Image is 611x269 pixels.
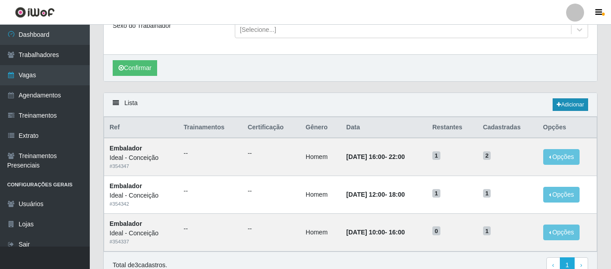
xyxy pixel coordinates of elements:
[110,229,173,238] div: Ideal - Conceição
[178,117,242,138] th: Trainamentos
[346,153,385,160] time: [DATE] 16:00
[184,149,237,158] ul: --
[248,186,295,196] ul: --
[346,229,385,236] time: [DATE] 10:00
[300,213,341,251] td: Homem
[389,153,405,160] time: 22:00
[346,153,404,160] strong: -
[432,151,440,160] span: 1
[113,60,157,76] button: Confirmar
[110,182,142,190] strong: Embalador
[110,238,173,246] div: # 354337
[104,93,597,117] div: Lista
[248,224,295,234] ul: --
[543,149,580,165] button: Opções
[552,261,554,269] span: ‹
[483,189,491,198] span: 1
[432,189,440,198] span: 1
[346,191,404,198] strong: -
[483,151,491,160] span: 2
[553,98,588,111] a: Adicionar
[483,226,491,235] span: 1
[389,229,405,236] time: 16:00
[300,138,341,176] td: Homem
[432,226,440,235] span: 0
[110,145,142,152] strong: Embalador
[184,224,237,234] ul: --
[341,117,427,138] th: Data
[300,176,341,214] td: Homem
[113,21,171,31] label: Sexo do Trabalhador
[110,200,173,208] div: # 354342
[427,117,478,138] th: Restantes
[110,220,142,227] strong: Embalador
[240,25,276,35] div: [Selecione...]
[538,117,597,138] th: Opções
[104,117,178,138] th: Ref
[242,117,300,138] th: Certificação
[110,191,173,200] div: Ideal - Conceição
[478,117,538,138] th: Cadastradas
[346,191,385,198] time: [DATE] 12:00
[580,261,582,269] span: ›
[389,191,405,198] time: 18:00
[15,7,55,18] img: CoreUI Logo
[346,229,404,236] strong: -
[543,187,580,203] button: Opções
[110,163,173,170] div: # 354347
[543,225,580,240] button: Opções
[300,117,341,138] th: Gênero
[184,186,237,196] ul: --
[110,153,173,163] div: Ideal - Conceição
[248,149,295,158] ul: --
